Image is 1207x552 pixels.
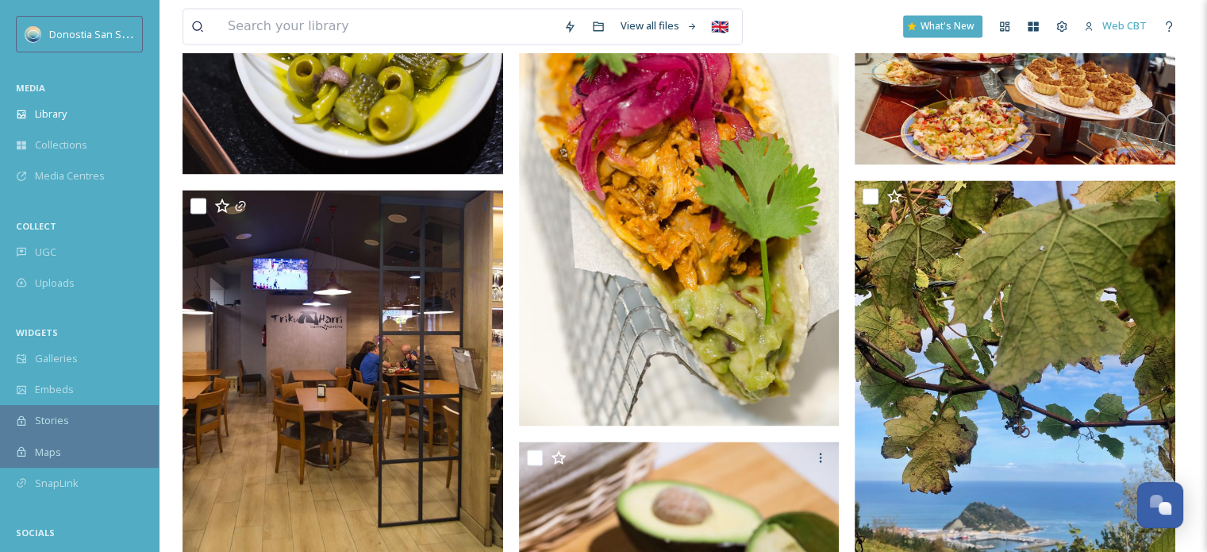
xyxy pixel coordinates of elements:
span: COLLECT [16,220,56,232]
span: SOCIALS [16,527,55,538]
span: Uploads [35,276,75,291]
span: Embeds [35,382,74,397]
span: Maps [35,445,61,460]
span: MEDIA [16,82,45,94]
span: WIDGETS [16,326,58,338]
a: Web CBT [1076,10,1155,41]
span: Stories [35,413,69,428]
div: 🇬🇧 [705,12,734,41]
span: Galleries [35,351,78,366]
button: Open Chat [1137,482,1183,528]
span: Collections [35,137,87,152]
span: Media Centres [35,168,105,183]
img: images.jpeg [25,26,41,42]
span: Library [35,106,67,122]
a: What's New [903,15,982,37]
span: SnapLink [35,476,79,491]
span: Donostia San Sebastián Turismoa [49,26,209,41]
span: UGC [35,245,56,260]
span: Web CBT [1102,18,1147,33]
a: View all files [613,10,705,41]
input: Search your library [220,9,555,44]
